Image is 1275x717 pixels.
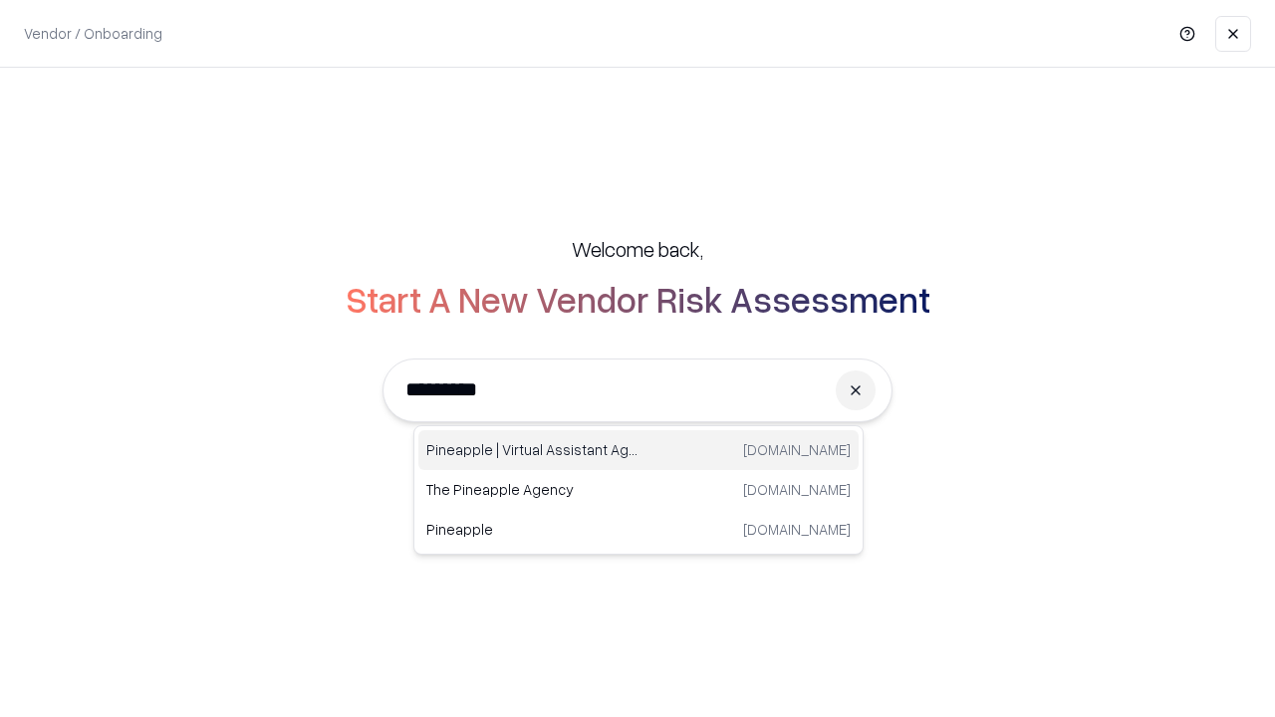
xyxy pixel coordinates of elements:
p: Pineapple | Virtual Assistant Agency [426,439,638,460]
p: [DOMAIN_NAME] [743,519,851,540]
p: Vendor / Onboarding [24,23,162,44]
p: [DOMAIN_NAME] [743,439,851,460]
div: Suggestions [413,425,864,555]
p: [DOMAIN_NAME] [743,479,851,500]
h5: Welcome back, [572,235,703,263]
h2: Start A New Vendor Risk Assessment [346,279,930,319]
p: Pineapple [426,519,638,540]
p: The Pineapple Agency [426,479,638,500]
